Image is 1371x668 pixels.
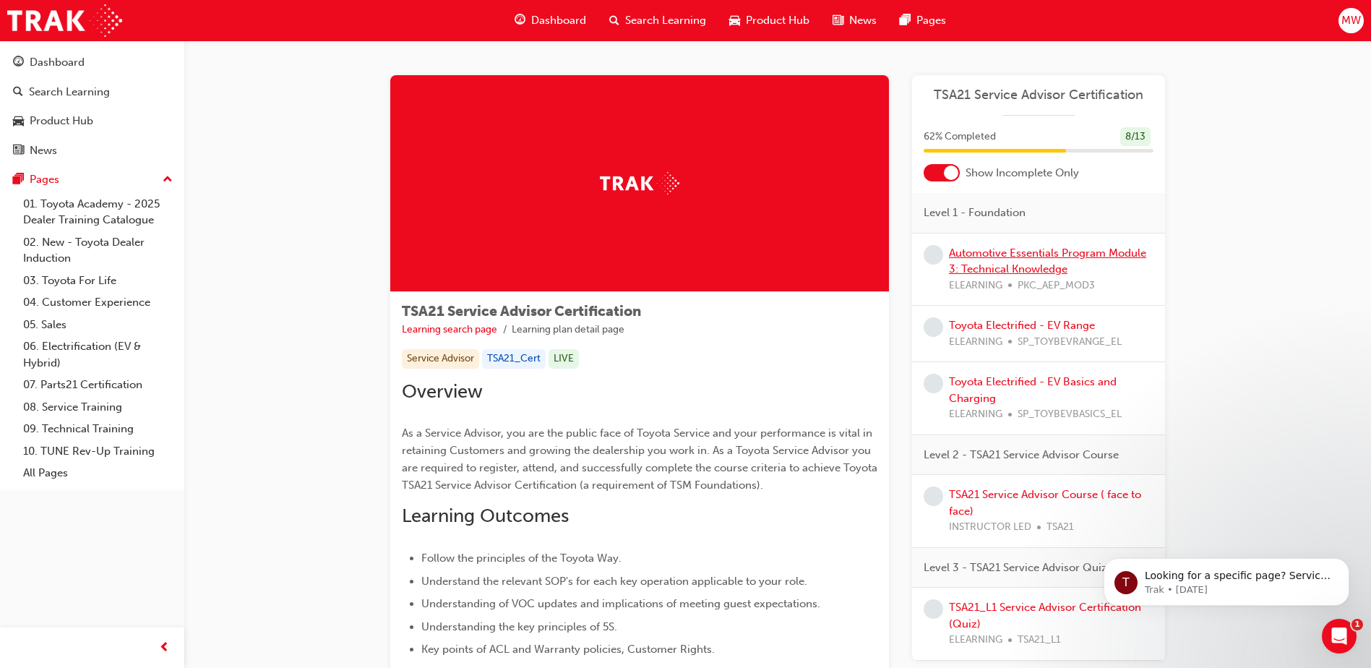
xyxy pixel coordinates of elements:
span: pages-icon [13,174,24,187]
a: 05. Sales [17,314,179,336]
div: Product Hub [30,113,93,129]
a: car-iconProduct Hub [718,6,821,35]
a: 04. Customer Experience [17,291,179,314]
span: guage-icon [515,12,525,30]
span: Product Hub [746,12,809,29]
div: Service Advisor [402,349,479,369]
span: INSTRUCTOR LED [949,519,1031,536]
button: MW [1338,8,1364,33]
span: Pages [916,12,946,29]
span: news-icon [833,12,843,30]
a: guage-iconDashboard [503,6,598,35]
span: Level 3 - TSA21 Service Advisor Quiz [924,560,1107,576]
span: ELEARNING [949,632,1002,648]
a: All Pages [17,462,179,484]
a: 08. Service Training [17,396,179,419]
span: prev-icon [159,639,170,657]
a: Search Learning [6,79,179,106]
span: Learning Outcomes [402,505,569,527]
span: car-icon [729,12,740,30]
li: Learning plan detail page [512,322,624,338]
iframe: Intercom live chat [1322,619,1357,654]
a: 06. Electrification (EV & Hybrid) [17,335,179,374]
span: ELEARNING [949,278,1002,294]
a: Automotive Essentials Program Module 3: Technical Knowledge [949,247,1146,276]
div: Pages [30,171,59,188]
span: car-icon [13,115,24,128]
a: 02. New - Toyota Dealer Induction [17,231,179,270]
span: 62 % Completed [924,129,996,145]
div: Dashboard [30,54,85,71]
button: Pages [6,166,179,193]
div: TSA21_Cert [482,349,546,369]
span: Follow the principles of the Toyota Way. [421,552,622,565]
a: Toyota Electrified - EV Basics and Charging [949,375,1117,405]
span: Dashboard [531,12,586,29]
div: LIVE [549,349,579,369]
span: TSA21 [1046,519,1074,536]
span: SP_TOYBEVRANGE_EL [1018,334,1122,351]
span: As a Service Advisor, you are the public face of Toyota Service and your performance is vital in ... [402,427,880,492]
iframe: Intercom notifications message [1082,528,1371,629]
span: PKC_AEP_MOD3 [1018,278,1095,294]
span: learningRecordVerb_NONE-icon [924,599,943,619]
span: News [849,12,877,29]
span: Understanding the key principles of 5S. [421,620,617,633]
a: TSA21 Service Advisor Certification [924,87,1153,103]
span: SP_TOYBEVBASICS_EL [1018,406,1122,423]
span: Search Learning [625,12,706,29]
img: Trak [7,4,122,37]
a: 07. Parts21 Certification [17,374,179,396]
a: Product Hub [6,108,179,134]
span: Understand the relevant SOP's for each key operation applicable to your role. [421,575,807,588]
a: search-iconSearch Learning [598,6,718,35]
a: Toyota Electrified - EV Range [949,319,1095,332]
a: 03. Toyota For Life [17,270,179,292]
a: Dashboard [6,49,179,76]
span: learningRecordVerb_NONE-icon [924,317,943,337]
a: TSA21 Service Advisor Course ( face to face) [949,488,1141,518]
span: Show Incomplete Only [966,165,1079,181]
span: 1 [1351,619,1363,630]
div: Search Learning [29,84,110,100]
a: News [6,137,179,164]
a: news-iconNews [821,6,888,35]
div: 8 / 13 [1120,127,1151,147]
span: TSA21 Service Advisor Certification [402,303,641,320]
span: ELEARNING [949,406,1002,423]
div: News [30,142,57,159]
span: up-icon [163,171,173,189]
span: learningRecordVerb_NONE-icon [924,487,943,506]
a: 01. Toyota Academy - 2025 Dealer Training Catalogue [17,193,179,231]
a: 10. TUNE Rev-Up Training [17,440,179,463]
a: TSA21_L1 Service Advisor Certification (Quiz) [949,601,1141,630]
span: TSA21_L1 [1018,632,1061,648]
span: news-icon [13,145,24,158]
span: Overview [402,380,483,403]
img: Trak [600,172,679,194]
span: guage-icon [13,56,24,69]
span: Understanding of VOC updates and implications of meeting guest expectations. [421,597,820,610]
a: pages-iconPages [888,6,958,35]
span: MW [1341,12,1361,29]
span: Level 1 - Foundation [924,205,1026,221]
span: learningRecordVerb_NONE-icon [924,374,943,393]
span: search-icon [609,12,619,30]
span: Key points of ACL and Warranty policies, Customer Rights. [421,643,715,656]
a: 09. Technical Training [17,418,179,440]
span: pages-icon [900,12,911,30]
span: learningRecordVerb_NONE-icon [924,245,943,265]
span: ELEARNING [949,334,1002,351]
span: search-icon [13,86,23,99]
a: Learning search page [402,323,497,335]
button: DashboardSearch LearningProduct HubNews [6,46,179,166]
span: Level 2 - TSA21 Service Advisor Course [924,447,1119,463]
